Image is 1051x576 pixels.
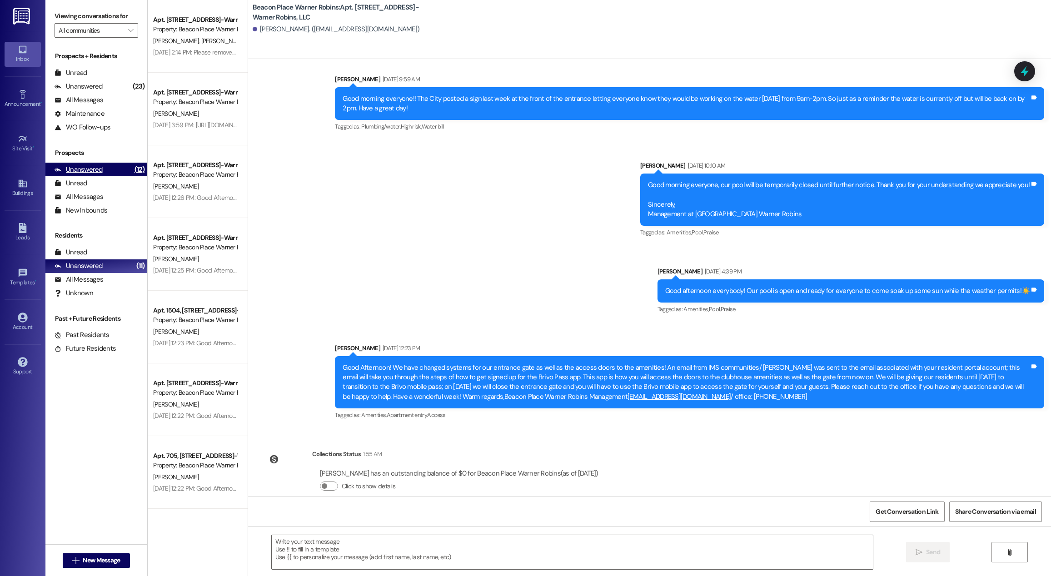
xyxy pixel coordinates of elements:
[55,206,107,215] div: New Inbounds
[55,109,105,119] div: Maintenance
[401,123,422,130] span: High risk ,
[55,261,103,271] div: Unanswered
[153,378,237,388] div: Apt. [STREET_ADDRESS]-Warner Robins, LLC
[657,303,1045,316] div: Tagged as:
[5,265,41,290] a: Templates •
[59,23,124,38] input: All communities
[55,330,110,340] div: Past Residents
[5,131,41,156] a: Site Visit •
[343,94,1030,114] div: Good morning everyone!! The City posted a sign last week at the front of the entrance letting eve...
[5,176,41,200] a: Buildings
[72,557,79,564] i: 
[665,286,1030,296] div: Good afternoon everybody! Our pool is open and ready for everyone to come soak up some sun while ...
[949,502,1042,522] button: Share Conversation via email
[703,228,718,236] span: Praise
[320,469,598,478] div: [PERSON_NAME] has an outstanding balance of $0 for Beacon Place Warner Robins (as of [DATE])
[692,228,703,236] span: Pool ,
[153,97,237,107] div: Property: Beacon Place Warner Robins
[153,473,199,481] span: [PERSON_NAME]
[153,315,237,325] div: Property: Beacon Place Warner Robins
[253,25,420,34] div: [PERSON_NAME]. ([EMAIL_ADDRESS][DOMAIN_NAME])
[13,8,32,25] img: ResiDesk Logo
[201,37,246,45] span: [PERSON_NAME]
[361,449,382,459] div: 1:55 AM
[253,3,434,22] b: Beacon Place Warner Robins: Apt. [STREET_ADDRESS]-Warner Robins, LLC
[153,243,237,252] div: Property: Beacon Place Warner Robins
[55,179,87,188] div: Unread
[132,163,147,177] div: (12)
[83,556,120,565] span: New Message
[335,408,1044,422] div: Tagged as:
[335,120,1044,133] div: Tagged as:
[422,123,444,130] span: Water bill
[153,48,343,56] div: [DATE] 2:14 PM: Please remove [PERSON_NAME] from the text messages
[5,310,41,334] a: Account
[153,388,237,397] div: Property: Beacon Place Warner Robins
[63,553,130,568] button: New Message
[361,123,400,130] span: Plumbing/water ,
[906,542,950,562] button: Send
[55,275,103,284] div: All Messages
[153,25,237,34] div: Property: Beacon Place Warner Robins
[153,109,199,118] span: [PERSON_NAME]
[702,267,742,276] div: [DATE] 4:39 PM
[427,411,445,419] span: Access
[667,228,692,236] span: Amenities ,
[128,27,133,34] i: 
[45,231,147,240] div: Residents
[153,328,199,336] span: [PERSON_NAME]
[55,192,103,202] div: All Messages
[134,259,147,273] div: (11)
[45,51,147,61] div: Prospects + Residents
[153,451,237,461] div: Apt. 705, [STREET_ADDRESS]-Warner Robins, LLC
[342,482,395,491] label: Click to show details
[870,502,944,522] button: Get Conversation Link
[628,392,731,401] a: [EMAIL_ADDRESS][DOMAIN_NAME]
[335,74,1044,87] div: [PERSON_NAME]
[55,95,103,105] div: All Messages
[153,306,237,315] div: Apt. 1504, [STREET_ADDRESS]-Warner Robins, LLC
[153,88,237,97] div: Apt. [STREET_ADDRESS]-Warner Robins, LLC
[1006,549,1013,556] i: 
[153,233,237,243] div: Apt. [STREET_ADDRESS]-Warner Robins, LLC
[153,170,237,179] div: Property: Beacon Place Warner Robins
[683,305,709,313] span: Amenities ,
[709,305,721,313] span: Pool ,
[312,449,361,459] div: Collections Status
[387,411,428,419] span: Apartment entry ,
[153,182,199,190] span: [PERSON_NAME]
[153,15,237,25] div: Apt. [STREET_ADDRESS]-Warner Robins, LLC
[55,82,103,91] div: Unanswered
[45,148,147,158] div: Prospects
[648,180,1030,219] div: Good morning everyone, our pool will be temporarily closed until further notice. Thank you for yo...
[33,144,34,150] span: •
[640,161,1044,174] div: [PERSON_NAME]
[55,248,87,257] div: Unread
[926,547,940,557] span: Send
[380,343,420,353] div: [DATE] 12:23 PM
[343,363,1030,402] div: Good Afternoon! We have changed systems for our entrance gate as well as the access doors to the ...
[55,9,138,23] label: Viewing conversations for
[955,507,1036,516] span: Share Conversation via email
[640,226,1044,239] div: Tagged as:
[876,507,938,516] span: Get Conversation Link
[55,68,87,78] div: Unread
[55,288,93,298] div: Unknown
[55,344,116,353] div: Future Residents
[153,37,201,45] span: [PERSON_NAME]
[45,314,147,323] div: Past + Future Residents
[153,160,237,170] div: Apt. [STREET_ADDRESS]-Warner Robins, LLC
[153,255,199,263] span: [PERSON_NAME]
[5,220,41,245] a: Leads
[153,461,237,470] div: Property: Beacon Place Warner Robins
[380,74,420,84] div: [DATE] 9:59 AM
[721,305,736,313] span: Praise
[686,161,726,170] div: [DATE] 10:10 AM
[130,79,147,94] div: (23)
[5,354,41,379] a: Support
[35,278,36,284] span: •
[153,400,199,408] span: [PERSON_NAME]
[335,343,1044,356] div: [PERSON_NAME]
[55,123,110,132] div: WO Follow-ups
[916,549,922,556] i: 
